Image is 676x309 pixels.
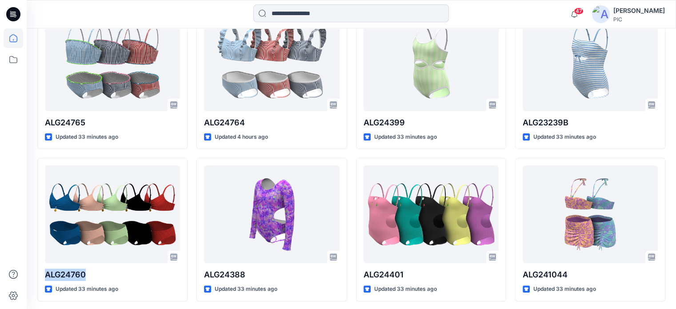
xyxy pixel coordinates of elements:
p: Updated 33 minutes ago [56,285,118,294]
p: ALG23239B [523,116,658,129]
p: Updated 33 minutes ago [374,132,437,142]
p: ALG24388 [204,269,339,281]
img: avatar [592,5,610,23]
p: Updated 33 minutes ago [533,132,596,142]
a: ALG24401 [364,165,499,263]
a: ALG24765 [45,13,180,111]
p: ALG24760 [45,269,180,281]
span: 47 [574,8,584,15]
div: [PERSON_NAME] [613,5,665,16]
p: Updated 4 hours ago [215,132,268,142]
p: Updated 33 minutes ago [215,285,277,294]
p: ALG241044 [523,269,658,281]
a: ALG23239B [523,13,658,111]
a: ALG24388 [204,165,339,263]
a: ALG24764 [204,13,339,111]
p: Updated 33 minutes ago [374,285,437,294]
a: ALG24399 [364,13,499,111]
a: ALG24760 [45,165,180,263]
p: ALG24765 [45,116,180,129]
p: Updated 33 minutes ago [56,132,118,142]
a: ALG241044 [523,165,658,263]
p: ALG24401 [364,269,499,281]
p: ALG24764 [204,116,339,129]
p: ALG24399 [364,116,499,129]
p: Updated 33 minutes ago [533,285,596,294]
div: PIC [613,16,665,23]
